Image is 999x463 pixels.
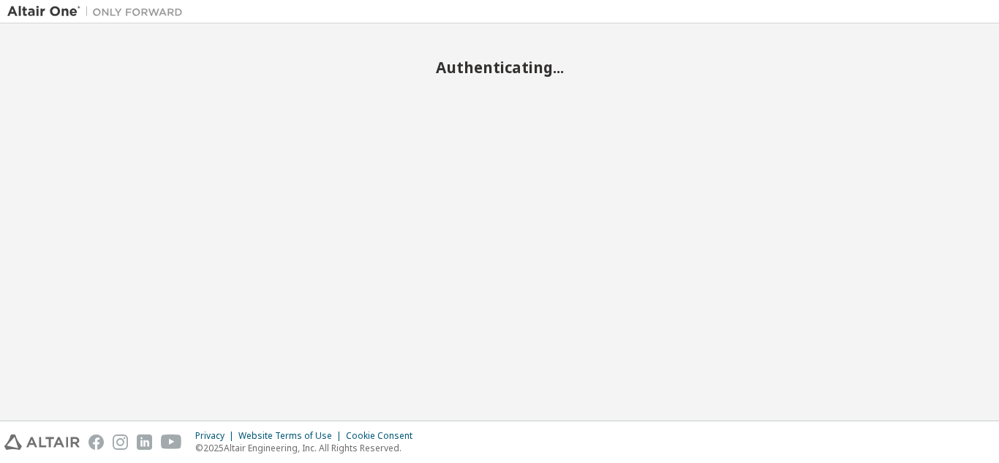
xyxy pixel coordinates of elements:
div: Privacy [195,430,238,442]
img: instagram.svg [113,434,128,450]
img: altair_logo.svg [4,434,80,450]
h2: Authenticating... [7,58,992,77]
p: © 2025 Altair Engineering, Inc. All Rights Reserved. [195,442,421,454]
div: Website Terms of Use [238,430,346,442]
img: facebook.svg [88,434,104,450]
img: linkedin.svg [137,434,152,450]
div: Cookie Consent [346,430,421,442]
img: Altair One [7,4,190,19]
img: youtube.svg [161,434,182,450]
